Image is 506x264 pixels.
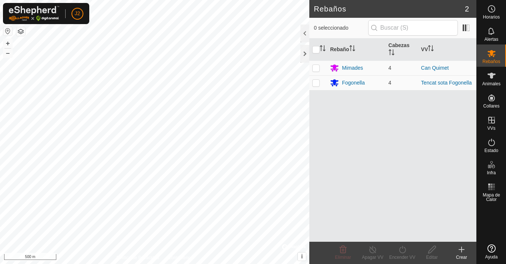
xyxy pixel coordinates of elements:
h2: Rebaños [314,4,465,13]
span: Infra [487,171,496,175]
p-sorticon: Activar para ordenar [428,46,434,52]
a: Ayuda [477,241,506,262]
button: – [3,49,12,57]
p-sorticon: Activar para ordenar [320,46,326,52]
span: Estado [485,148,498,153]
span: Animales [482,82,500,86]
span: 0 seleccionado [314,24,368,32]
th: VV [418,39,476,61]
div: Fogonella [342,79,365,87]
div: Apagar VV [358,254,387,261]
div: Editar [417,254,447,261]
p-sorticon: Activar para ordenar [349,46,355,52]
span: 4 [389,65,392,71]
div: Mimades [342,64,363,72]
span: Mapa de Calor [479,193,504,202]
button: i [298,253,306,261]
span: Eliminar [335,255,351,260]
div: Crear [447,254,476,261]
span: 4 [389,80,392,86]
button: + [3,39,12,48]
a: Política de Privacidad [116,254,159,261]
th: Cabezas [386,39,418,61]
span: Ayuda [485,255,498,259]
th: Rebaño [327,39,385,61]
button: Capas del Mapa [16,27,25,36]
button: Restablecer Mapa [3,27,12,36]
span: J2 [75,10,80,17]
span: Collares [483,104,499,108]
p-sorticon: Activar para ordenar [389,50,395,56]
a: Tencat sota Fogonella [421,80,472,86]
span: i [301,253,303,260]
span: Horarios [483,15,500,19]
a: Contáctenos [168,254,193,261]
a: Can Quimet [421,65,449,71]
input: Buscar (S) [368,20,458,36]
span: VVs [487,126,495,131]
img: Logo Gallagher [9,6,59,21]
span: Alertas [485,37,498,42]
span: Rebaños [482,59,500,64]
div: Encender VV [387,254,417,261]
span: 2 [465,3,469,14]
